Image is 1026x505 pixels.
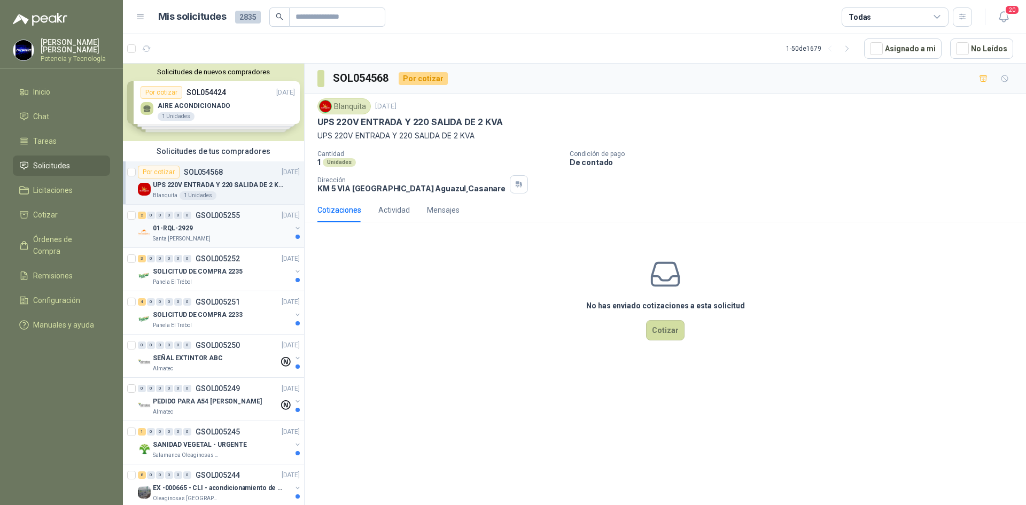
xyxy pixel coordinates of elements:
div: 0 [147,385,155,392]
div: 0 [147,212,155,219]
span: 2835 [235,11,261,24]
p: Condición de pago [570,150,1022,158]
a: Por cotizarSOL054568[DATE] Company LogoUPS 220V ENTRADA Y 220 SALIDA DE 2 KVABlanquita1 Unidades [123,161,304,205]
div: 0 [138,385,146,392]
p: Almatec [153,408,173,416]
div: 0 [174,298,182,306]
span: Tareas [33,135,57,147]
span: search [276,13,283,20]
a: 8 0 0 0 0 0 GSOL005244[DATE] Company LogoEX -000665 - CLI - acondicionamiento de caja paraOleagin... [138,469,302,503]
p: SANIDAD VEGETAL - URGENTE [153,440,247,450]
img: Company Logo [138,226,151,239]
a: Manuales y ayuda [13,315,110,335]
p: SEÑAL EXTINTOR ABC [153,353,223,363]
h1: Mis solicitudes [158,9,227,25]
p: Almatec [153,364,173,373]
div: 0 [183,471,191,479]
a: Inicio [13,82,110,102]
img: Company Logo [320,100,331,112]
div: Por cotizar [399,72,448,85]
p: GSOL005250 [196,341,240,349]
p: Salamanca Oleaginosas SAS [153,451,220,460]
div: 4 [138,298,146,306]
p: [DATE] [375,102,397,112]
img: Company Logo [13,40,34,60]
div: 1 [138,428,146,436]
p: Dirección [317,176,506,184]
div: 0 [147,298,155,306]
p: [DATE] [282,384,300,394]
a: Solicitudes [13,156,110,176]
div: 0 [174,212,182,219]
a: Remisiones [13,266,110,286]
div: 0 [156,385,164,392]
div: 0 [156,298,164,306]
p: GSOL005251 [196,298,240,306]
div: 0 [174,385,182,392]
a: Cotizar [13,205,110,225]
div: 0 [156,428,164,436]
span: Inicio [33,86,50,98]
div: 1 Unidades [180,191,216,200]
p: GSOL005244 [196,471,240,479]
p: Panela El Trébol [153,278,192,286]
a: 1 0 0 0 0 0 GSOL005245[DATE] Company LogoSANIDAD VEGETAL - URGENTESalamanca Oleaginosas SAS [138,425,302,460]
p: [DATE] [282,340,300,351]
a: Configuración [13,290,110,310]
span: Chat [33,111,49,122]
div: Solicitudes de tus compradores [123,141,304,161]
div: 0 [147,428,155,436]
p: SOLICITUD DE COMPRA 2235 [153,267,243,277]
div: Todas [849,11,871,23]
img: Company Logo [138,269,151,282]
div: Actividad [378,204,410,216]
div: 8 [138,471,146,479]
a: Chat [13,106,110,127]
div: 0 [174,471,182,479]
p: [DATE] [282,167,300,177]
p: UPS 220V ENTRADA Y 220 SALIDA DE 2 KVA [317,116,503,128]
p: Blanquita [153,191,177,200]
div: 2 [138,212,146,219]
h3: No has enviado cotizaciones a esta solicitud [586,300,745,312]
a: 0 0 0 0 0 0 GSOL005249[DATE] Company LogoPEDIDO PARA A54 [PERSON_NAME]Almatec [138,382,302,416]
div: 0 [147,255,155,262]
div: 0 [165,212,173,219]
p: SOLICITUD DE COMPRA 2233 [153,310,243,320]
p: PEDIDO PARA A54 [PERSON_NAME] [153,397,262,407]
div: 0 [147,341,155,349]
p: SOL054568 [184,168,223,176]
div: Por cotizar [138,166,180,178]
p: GSOL005255 [196,212,240,219]
a: Licitaciones [13,180,110,200]
a: Tareas [13,131,110,151]
p: [DATE] [282,297,300,307]
div: 0 [165,428,173,436]
span: Solicitudes [33,160,70,172]
div: 1 - 50 de 1679 [786,40,856,57]
a: 2 0 0 0 0 0 GSOL005255[DATE] Company Logo01-RQL-2929Santa [PERSON_NAME] [138,209,302,243]
div: 0 [165,471,173,479]
div: 0 [165,385,173,392]
a: 4 0 0 0 0 0 GSOL005251[DATE] Company LogoSOLICITUD DE COMPRA 2233Panela El Trébol [138,296,302,330]
span: Órdenes de Compra [33,234,100,257]
div: 0 [183,298,191,306]
img: Company Logo [138,356,151,369]
button: Solicitudes de nuevos compradores [127,68,300,76]
div: 0 [165,298,173,306]
img: Logo peakr [13,13,67,26]
img: Company Logo [138,486,151,499]
button: Asignado a mi [864,38,942,59]
p: Santa [PERSON_NAME] [153,235,211,243]
div: Cotizaciones [317,204,361,216]
div: 0 [174,341,182,349]
button: No Leídos [950,38,1013,59]
h3: SOL054568 [333,70,390,87]
img: Company Logo [138,313,151,325]
div: 0 [183,385,191,392]
p: UPS 220V ENTRADA Y 220 SALIDA DE 2 KVA [317,130,1013,142]
div: 0 [165,341,173,349]
div: 0 [165,255,173,262]
div: 0 [174,255,182,262]
div: 0 [183,255,191,262]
